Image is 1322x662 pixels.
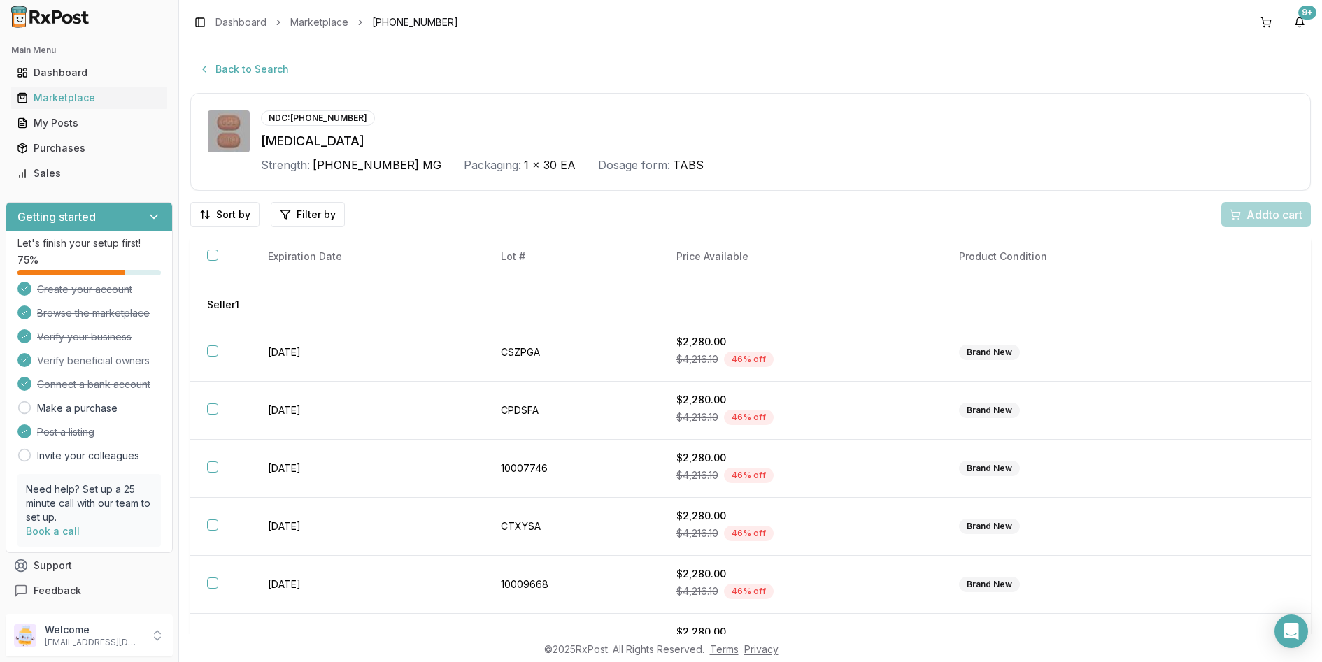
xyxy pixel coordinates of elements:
[6,87,173,109] button: Marketplace
[464,157,521,173] div: Packaging:
[484,382,660,440] td: CPDSFA
[6,578,173,603] button: Feedback
[484,498,660,556] td: CTXYSA
[598,157,670,173] div: Dosage form:
[17,166,162,180] div: Sales
[17,91,162,105] div: Marketplace
[676,567,926,581] div: $2,280.00
[959,345,1020,360] div: Brand New
[216,208,250,222] span: Sort by
[45,637,142,648] p: [EMAIL_ADDRESS][DOMAIN_NAME]
[942,238,1206,275] th: Product Condition
[959,519,1020,534] div: Brand New
[271,202,345,227] button: Filter by
[37,449,139,463] a: Invite your colleagues
[261,131,1293,151] div: [MEDICAL_DATA]
[37,282,132,296] span: Create your account
[11,85,167,110] a: Marketplace
[26,525,80,537] a: Book a call
[215,15,458,29] nav: breadcrumb
[724,352,774,367] div: 46 % off
[208,110,250,152] img: Biktarvy 50-200-25 MG TABS
[14,624,36,647] img: User avatar
[37,401,118,415] a: Make a purchase
[6,6,95,28] img: RxPost Logo
[17,236,161,250] p: Let's finish your setup first!
[251,382,484,440] td: [DATE]
[6,137,173,159] button: Purchases
[959,577,1020,592] div: Brand New
[1298,6,1316,20] div: 9+
[1274,614,1308,648] div: Open Intercom Messenger
[676,625,926,639] div: $2,280.00
[251,556,484,614] td: [DATE]
[11,45,167,56] h2: Main Menu
[17,66,162,80] div: Dashboard
[17,208,96,225] h3: Getting started
[660,238,943,275] th: Price Available
[17,253,38,267] span: 75 %
[676,451,926,465] div: $2,280.00
[37,306,150,320] span: Browse the marketplace
[724,468,774,483] div: 46 % off
[6,112,173,134] button: My Posts
[251,440,484,498] td: [DATE]
[744,643,779,655] a: Privacy
[11,110,167,136] a: My Posts
[37,377,150,391] span: Connect a bank account
[724,526,774,541] div: 46 % off
[676,335,926,349] div: $2,280.00
[1288,11,1311,34] button: 9+
[17,116,162,130] div: My Posts
[26,482,152,524] p: Need help? Set up a 25 minute call with our team to set up.
[724,584,774,599] div: 46 % off
[6,553,173,578] button: Support
[6,62,173,84] button: Dashboard
[11,161,167,186] a: Sales
[251,238,484,275] th: Expiration Date
[207,298,239,312] span: Seller 1
[313,157,441,173] span: [PHONE_NUMBER] MG
[676,410,718,424] span: $4,216.10
[676,393,926,407] div: $2,280.00
[484,324,660,382] td: CSZPGA
[959,403,1020,418] div: Brand New
[484,440,660,498] td: 10007746
[676,509,926,523] div: $2,280.00
[710,643,739,655] a: Terms
[37,330,132,344] span: Verify your business
[676,584,718,598] span: $4,216.10
[215,15,266,29] a: Dashboard
[37,354,150,368] span: Verify beneficial owners
[524,157,576,173] span: 1 x 30 EA
[34,584,81,598] span: Feedback
[724,410,774,425] div: 46 % off
[484,556,660,614] td: 10009668
[190,57,297,82] button: Back to Search
[673,157,704,173] span: TABS
[484,238,660,275] th: Lot #
[251,324,484,382] td: [DATE]
[261,110,375,126] div: NDC: [PHONE_NUMBER]
[251,498,484,556] td: [DATE]
[676,468,718,482] span: $4,216.10
[290,15,348,29] a: Marketplace
[261,157,310,173] div: Strength:
[959,461,1020,476] div: Brand New
[37,425,94,439] span: Post a listing
[6,162,173,185] button: Sales
[676,352,718,366] span: $4,216.10
[297,208,336,222] span: Filter by
[45,623,142,637] p: Welcome
[676,526,718,540] span: $4,216.10
[17,141,162,155] div: Purchases
[190,202,260,227] button: Sort by
[372,15,458,29] span: [PHONE_NUMBER]
[11,60,167,85] a: Dashboard
[11,136,167,161] a: Purchases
